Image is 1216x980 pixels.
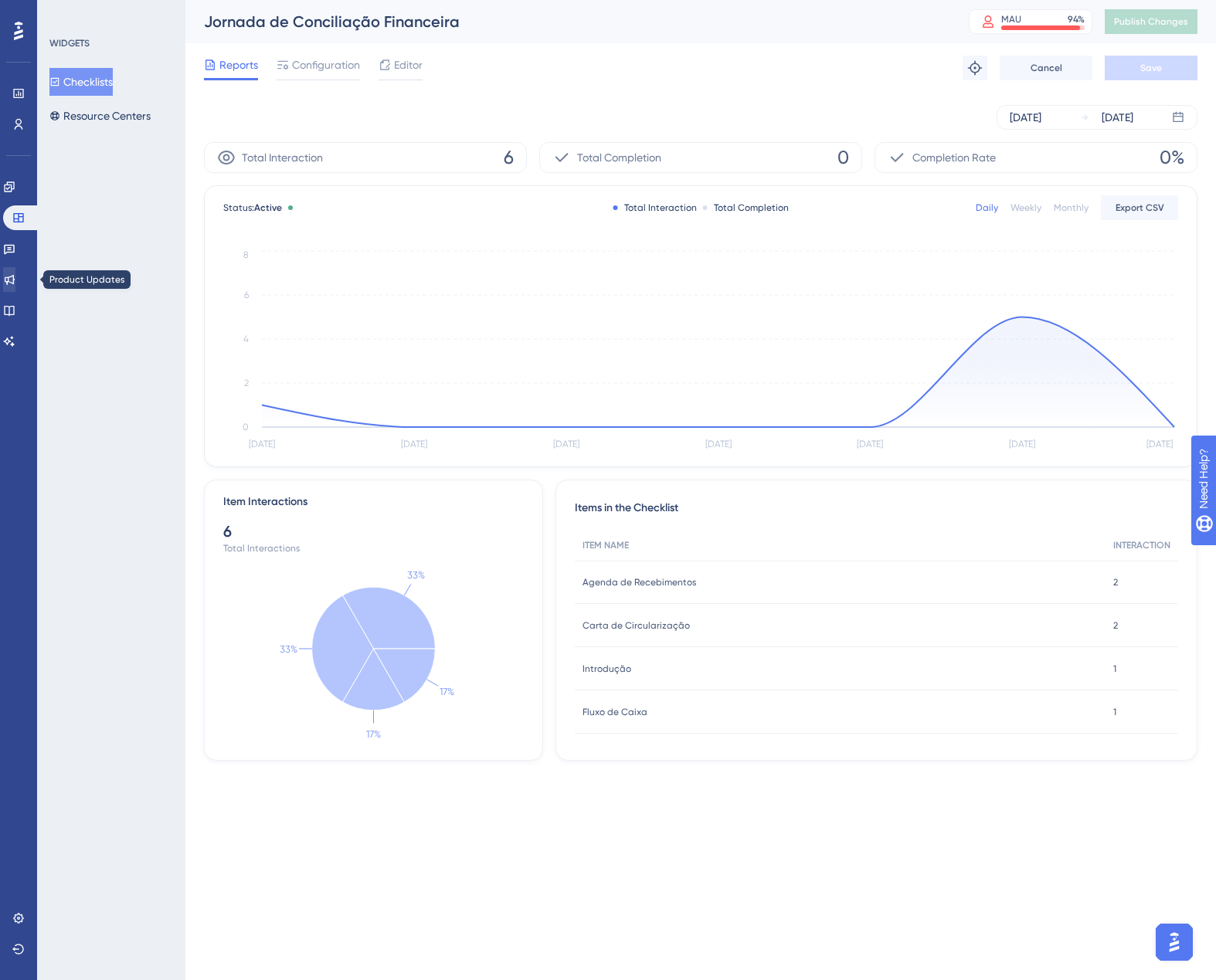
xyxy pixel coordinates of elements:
[1116,202,1164,214] span: Export CSV
[583,539,629,551] span: ITEM NAME
[1068,13,1085,25] div: 94 %
[366,728,381,740] text: 17%
[1001,13,1021,25] div: MAU
[912,148,996,167] span: Completion Rate
[583,663,631,675] span: Introdução
[1031,62,1062,74] span: Cancel
[49,68,113,96] button: Checklists
[1113,539,1170,551] span: INTERACTION
[244,378,249,388] tspan: 2
[243,249,249,260] tspan: 8
[553,439,579,449] tspan: [DATE]
[244,290,249,300] tspan: 6
[583,706,647,718] span: Fluxo de Caixa
[407,569,425,581] text: 33%
[1101,195,1178,220] button: Export CSV
[504,145,514,170] span: 6
[36,4,97,22] span: Need Help?
[49,37,90,49] div: WIDGETS
[703,202,789,214] div: Total Completion
[1113,619,1118,632] span: 2
[583,576,696,588] span: Agenda de Recebimentos
[249,439,275,449] tspan: [DATE]
[292,56,360,74] span: Configuration
[243,422,249,432] tspan: 0
[1105,9,1197,34] button: Publish Changes
[837,145,849,170] span: 0
[254,202,282,213] span: Active
[1054,202,1089,214] div: Monthly
[857,439,883,449] tspan: [DATE]
[1000,56,1092,80] button: Cancel
[243,334,249,344] tspan: 4
[1113,706,1116,718] span: 1
[280,643,297,655] text: 33%
[976,202,998,214] div: Daily
[204,11,930,32] div: Jornada de Conciliação Financeira
[1105,56,1197,80] button: Save
[1146,439,1173,449] tspan: [DATE]
[1011,202,1041,214] div: Weekly
[1160,145,1184,170] span: 0%
[1151,919,1197,965] iframe: UserGuiding AI Assistant Launcher
[1113,576,1118,588] span: 2
[1113,663,1116,675] span: 1
[1114,15,1188,28] span: Publish Changes
[613,202,697,214] div: Total Interaction
[1010,108,1041,127] div: [DATE]
[1009,439,1035,449] tspan: [DATE]
[49,102,151,130] button: Resource Centers
[1102,108,1133,127] div: [DATE]
[583,619,690,632] span: Carta de Circularização
[1140,62,1162,74] span: Save
[242,148,323,167] span: Total Interaction
[223,202,282,214] span: Status:
[394,56,423,74] span: Editor
[577,148,661,167] span: Total Completion
[705,439,732,449] tspan: [DATE]
[223,521,524,542] div: 6
[223,493,307,511] div: Item Interactions
[575,499,678,517] span: Items in the Checklist
[440,686,454,697] text: 17%
[401,439,427,449] tspan: [DATE]
[219,56,258,74] span: Reports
